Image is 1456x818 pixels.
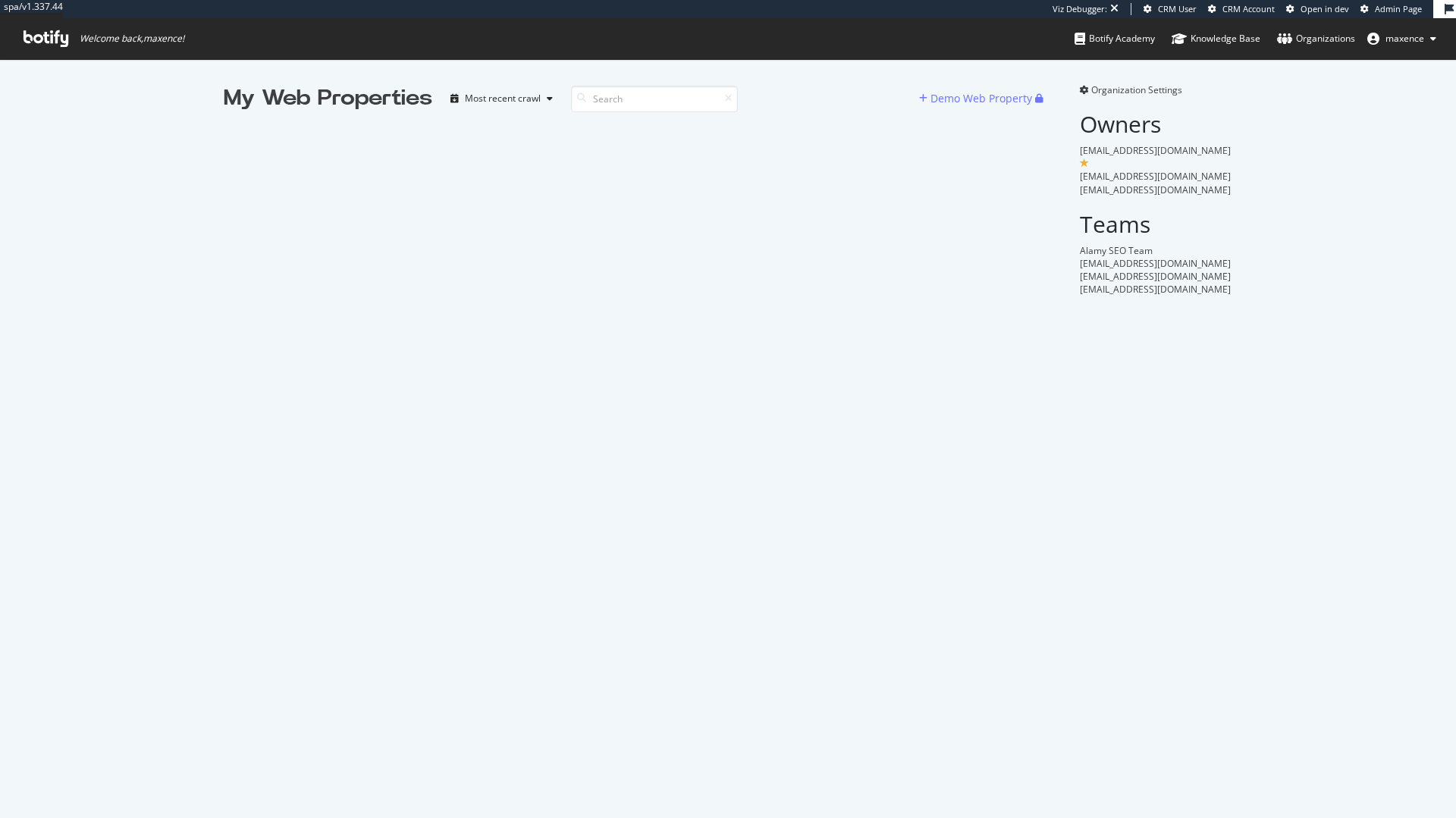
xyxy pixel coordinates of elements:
span: Welcome back, maxence ! [80,33,184,45]
div: Demo Web Property [930,91,1032,106]
h2: Owners [1080,111,1232,136]
a: Demo Web Property [919,92,1035,105]
span: maxence [1385,32,1424,45]
span: [EMAIL_ADDRESS][DOMAIN_NAME] [1080,144,1231,157]
span: [EMAIL_ADDRESS][DOMAIN_NAME] [1080,283,1231,296]
button: maxence [1355,27,1448,51]
div: Viz Debugger: [1053,3,1107,15]
a: Botify Academy [1075,18,1155,59]
span: CRM Account [1222,3,1275,14]
a: Open in dev [1286,3,1349,15]
span: CRM User [1158,3,1197,14]
span: Organization Settings [1091,83,1182,96]
span: [EMAIL_ADDRESS][DOMAIN_NAME] [1080,170,1231,183]
a: CRM Account [1208,3,1275,15]
div: Knowledge Base [1172,31,1260,46]
span: [EMAIL_ADDRESS][DOMAIN_NAME] [1080,257,1231,270]
div: Alamy SEO Team [1080,244,1232,257]
div: My Web Properties [224,83,432,114]
span: Open in dev [1301,3,1349,14]
span: [EMAIL_ADDRESS][DOMAIN_NAME] [1080,270,1231,283]
h2: Teams [1080,212,1232,237]
span: [EMAIL_ADDRESS][DOMAIN_NAME] [1080,183,1231,196]
div: Botify Academy [1075,31,1155,46]
a: CRM User [1144,3,1197,15]
div: Most recent crawl [465,94,541,103]
button: Demo Web Property [919,86,1035,111]
span: Admin Page [1375,3,1422,14]
button: Most recent crawl [444,86,559,111]
a: Admin Page [1360,3,1422,15]
div: Organizations [1277,31,1355,46]
a: Knowledge Base [1172,18,1260,59]
a: Organizations [1277,18,1355,59]
input: Search [571,86,738,112]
